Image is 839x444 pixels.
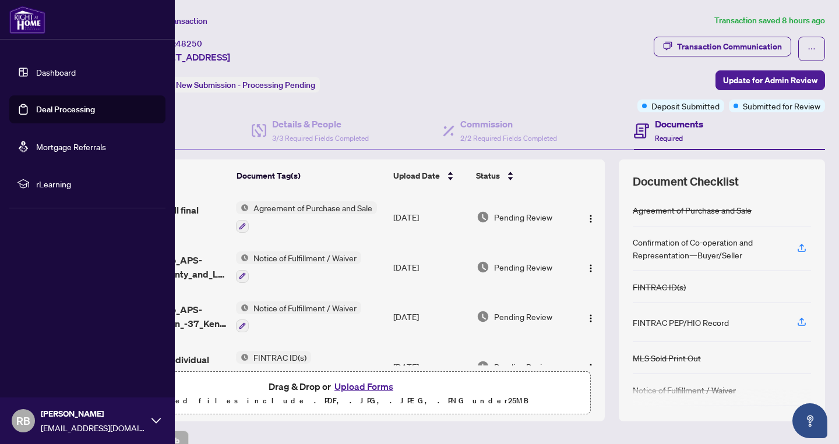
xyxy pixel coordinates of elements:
[581,357,600,376] button: Logo
[16,413,30,429] span: RB
[715,70,825,90] button: Update for Admin Review
[145,16,207,26] span: View Transaction
[586,214,595,223] img: Logo
[176,38,202,49] span: 48250
[236,351,249,364] img: Status Icon
[236,201,377,233] button: Status IconAgreement of Purchase and Sale
[586,264,595,273] img: Logo
[36,67,76,77] a: Dashboard
[272,134,369,143] span: 3/3 Required Fields Completed
[633,204,752,216] div: Agreement of Purchase and Sale
[249,201,377,214] span: Agreement of Purchase and Sale
[633,236,783,261] div: Confirmation of Co-operation and Representation—Buyer/Seller
[75,372,590,415] span: Drag & Drop orUpload FormsSupported files include .PDF, .JPG, .JPEG, .PNG under25MB
[651,100,720,112] span: Deposit Submitted
[36,104,95,115] a: Deal Processing
[792,403,827,438] button: Open asap
[389,159,472,192] th: Upload Date
[633,383,736,396] div: Notice of Fulfillment / Waiver
[269,379,397,394] span: Drag & Drop or
[236,301,249,314] img: Status Icon
[476,169,500,182] span: Status
[494,360,552,373] span: Pending Review
[393,169,440,182] span: Upload Date
[389,342,471,392] td: [DATE]
[477,360,489,373] img: Document Status
[633,351,701,364] div: MLS Sold Print Out
[232,159,389,192] th: Document Tag(s)
[471,159,575,192] th: Status
[477,310,489,323] img: Document Status
[249,301,361,314] span: Notice of Fulfillment / Waiver
[144,50,230,64] span: [STREET_ADDRESS]
[460,134,557,143] span: 2/2 Required Fields Completed
[82,394,583,408] p: Supported files include .PDF, .JPG, .JPEG, .PNG under 25 MB
[249,351,311,364] span: FINTRAC ID(s)
[477,261,489,273] img: Document Status
[389,292,471,342] td: [DATE]
[389,192,471,242] td: [DATE]
[236,351,311,382] button: Status IconFINTRAC ID(s)
[236,201,249,214] img: Status Icon
[633,173,739,190] span: Document Checklist
[41,407,146,420] span: [PERSON_NAME]
[494,310,552,323] span: Pending Review
[654,37,791,56] button: Transaction Communication
[494,211,552,223] span: Pending Review
[633,316,729,329] div: FINTRAC PEP/HIO Record
[389,242,471,292] td: [DATE]
[36,177,157,190] span: rLearning
[460,117,557,131] h4: Commission
[236,301,361,333] button: Status IconNotice of Fulfillment / Waiver
[723,71,817,90] span: Update for Admin Review
[581,208,600,226] button: Logo
[581,307,600,326] button: Logo
[494,261,552,273] span: Pending Review
[9,6,45,34] img: logo
[236,251,361,283] button: Status IconNotice of Fulfillment / Waiver
[743,100,820,112] span: Submitted for Review
[236,251,249,264] img: Status Icon
[581,258,600,276] button: Logo
[176,80,315,90] span: New Submission - Processing Pending
[249,251,361,264] span: Notice of Fulfillment / Waiver
[331,379,397,394] button: Upload Forms
[586,314,595,323] img: Logo
[655,117,703,131] h4: Documents
[633,280,686,293] div: FINTRAC ID(s)
[477,211,489,223] img: Document Status
[655,134,683,143] span: Required
[144,77,320,93] div: Status:
[272,117,369,131] h4: Details & People
[586,363,595,372] img: Logo
[714,14,825,27] article: Transaction saved 8 hours ago
[41,421,146,434] span: [EMAIL_ADDRESS][DOMAIN_NAME]
[36,141,106,152] a: Mortgage Referrals
[808,45,816,53] span: ellipsis
[677,37,782,56] div: Transaction Communication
